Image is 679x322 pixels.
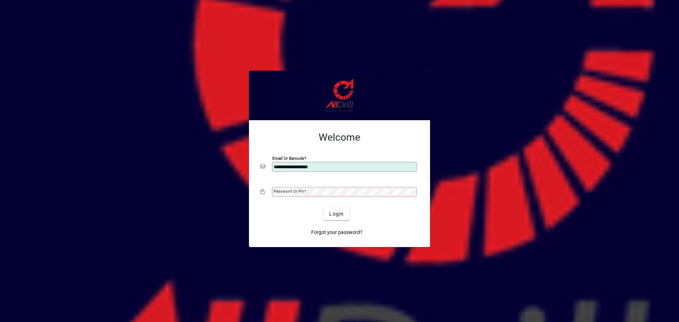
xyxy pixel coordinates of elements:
[324,207,349,220] button: Login
[260,131,419,144] h2: Welcome
[311,229,362,236] span: Forgot your password?
[329,210,344,218] span: Login
[308,226,365,239] a: Forgot your password?
[274,189,304,194] mat-label: Password or Pin
[272,156,304,161] mat-label: Email or Barcode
